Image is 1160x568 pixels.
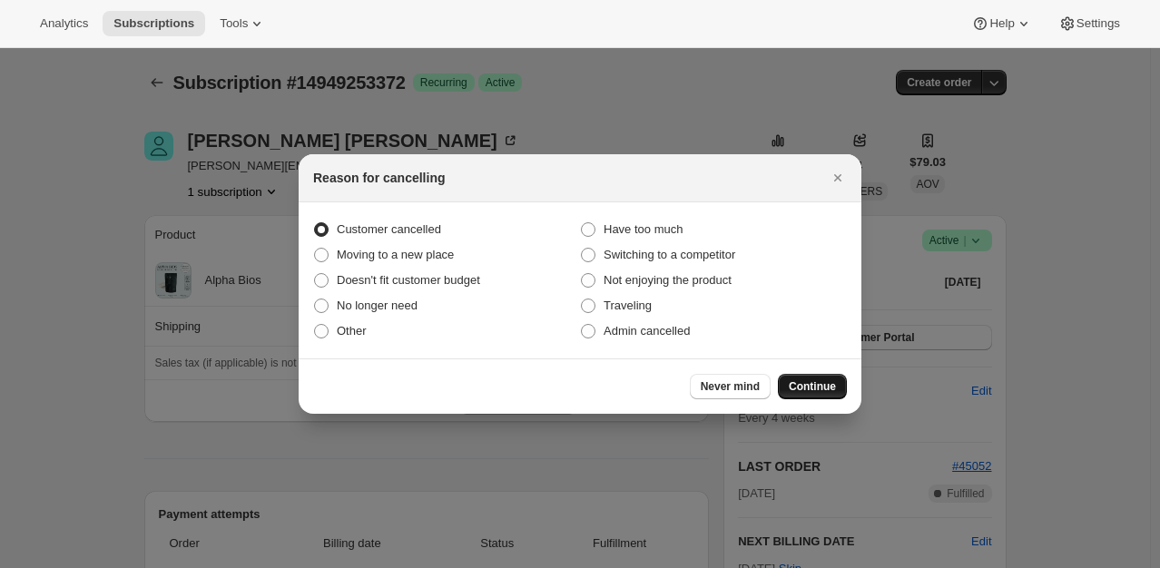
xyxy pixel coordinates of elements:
[778,374,847,399] button: Continue
[1047,11,1131,36] button: Settings
[701,379,760,394] span: Never mind
[337,248,454,261] span: Moving to a new place
[40,16,88,31] span: Analytics
[690,374,771,399] button: Never mind
[103,11,205,36] button: Subscriptions
[209,11,277,36] button: Tools
[604,248,735,261] span: Switching to a competitor
[604,222,683,236] span: Have too much
[604,273,732,287] span: Not enjoying the product
[789,379,836,394] span: Continue
[337,324,367,338] span: Other
[604,299,652,312] span: Traveling
[337,222,441,236] span: Customer cancelled
[29,11,99,36] button: Analytics
[960,11,1043,36] button: Help
[337,273,480,287] span: Doesn't fit customer budget
[220,16,248,31] span: Tools
[604,324,690,338] span: Admin cancelled
[1076,16,1120,31] span: Settings
[337,299,418,312] span: No longer need
[825,165,850,191] button: Close
[113,16,194,31] span: Subscriptions
[989,16,1014,31] span: Help
[313,169,445,187] h2: Reason for cancelling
